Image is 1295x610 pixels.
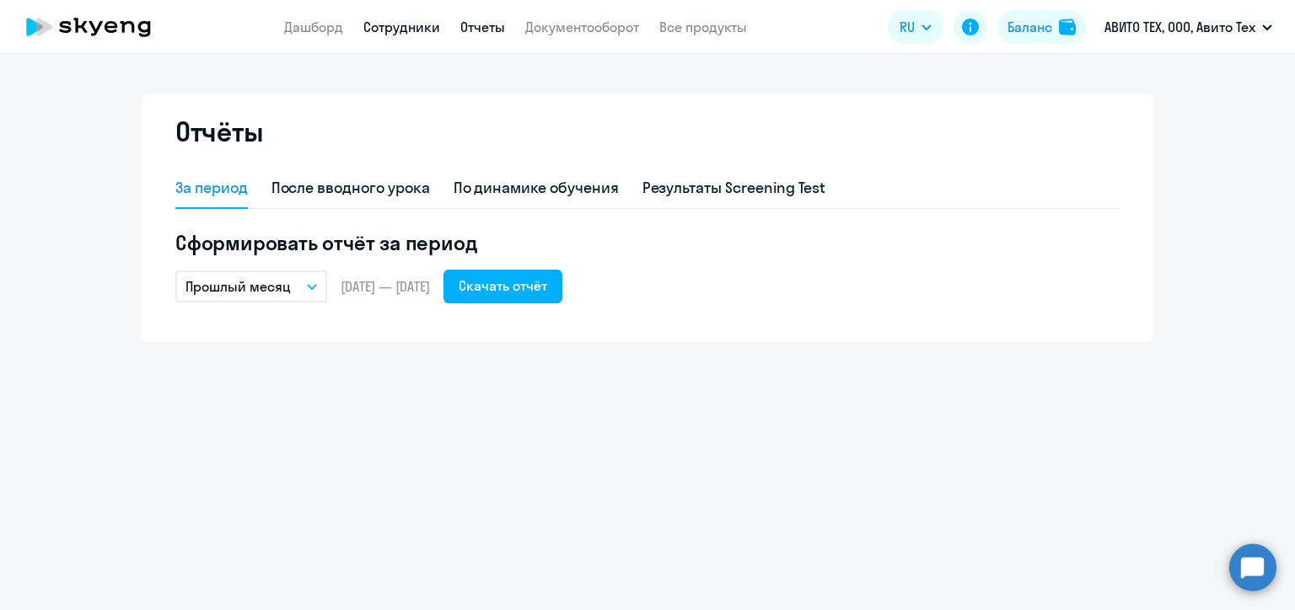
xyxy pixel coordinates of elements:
[284,19,343,35] a: Дашборд
[525,19,639,35] a: Документооборот
[460,19,505,35] a: Отчеты
[443,270,562,303] button: Скачать отчёт
[1104,17,1255,37] p: АВИТО ТЕХ, ООО, Авито Тех
[185,276,291,297] p: Прошлый месяц
[363,19,440,35] a: Сотрудники
[888,10,943,44] button: RU
[175,229,1120,256] h5: Сформировать отчёт за период
[459,276,547,296] div: Скачать отчёт
[659,19,747,35] a: Все продукты
[271,177,430,199] div: После вводного урока
[900,17,915,37] span: RU
[997,10,1086,44] button: Балансbalance
[175,177,248,199] div: За период
[642,177,826,199] div: Результаты Screening Test
[1096,7,1281,47] button: АВИТО ТЕХ, ООО, Авито Тех
[1008,17,1052,37] div: Баланс
[454,177,619,199] div: По динамике обучения
[175,270,327,302] button: Прошлый месяц
[1059,19,1076,35] img: balance
[175,115,263,148] h2: Отчёты
[341,277,430,296] span: [DATE] — [DATE]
